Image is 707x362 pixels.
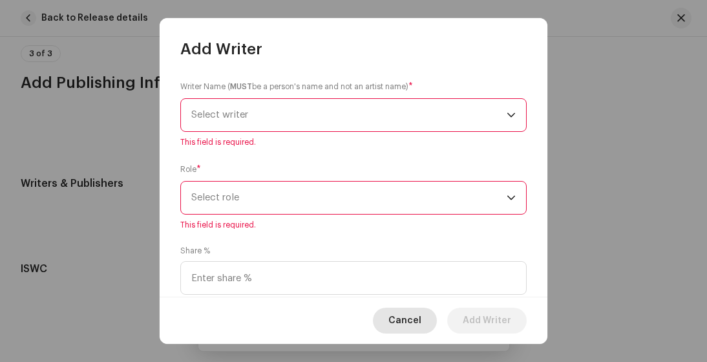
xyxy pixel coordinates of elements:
span: Select role [191,182,507,214]
span: Add Writer [180,39,262,59]
span: Select writer [191,110,248,120]
small: Writer Name ( be a person's name and not an artist name) [180,80,408,93]
span: This field is required. [180,220,527,230]
span: This field is required. [180,137,527,147]
label: Share % [180,246,210,256]
div: dropdown trigger [507,99,516,131]
span: Add Writer [463,308,511,334]
span: Select writer [191,99,507,131]
button: Add Writer [447,308,527,334]
small: Role [180,163,196,176]
strong: MUST [230,83,252,90]
div: dropdown trigger [507,182,516,214]
input: Enter share % [180,261,527,295]
button: Cancel [373,308,437,334]
span: Cancel [388,308,421,334]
